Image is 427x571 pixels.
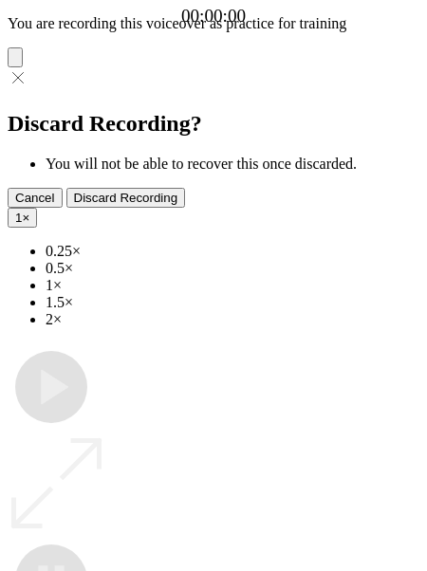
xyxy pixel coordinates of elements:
h2: Discard Recording? [8,111,419,137]
a: 00:00:00 [181,6,246,27]
span: 1 [15,211,22,225]
button: 1× [8,208,37,228]
li: You will not be able to recover this once discarded. [46,156,419,173]
li: 0.25× [46,243,419,260]
button: Discard Recording [66,188,186,208]
li: 2× [46,311,419,328]
p: You are recording this voiceover as practice for training [8,15,419,32]
li: 1.5× [46,294,419,311]
button: Cancel [8,188,63,208]
li: 1× [46,277,419,294]
li: 0.5× [46,260,419,277]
